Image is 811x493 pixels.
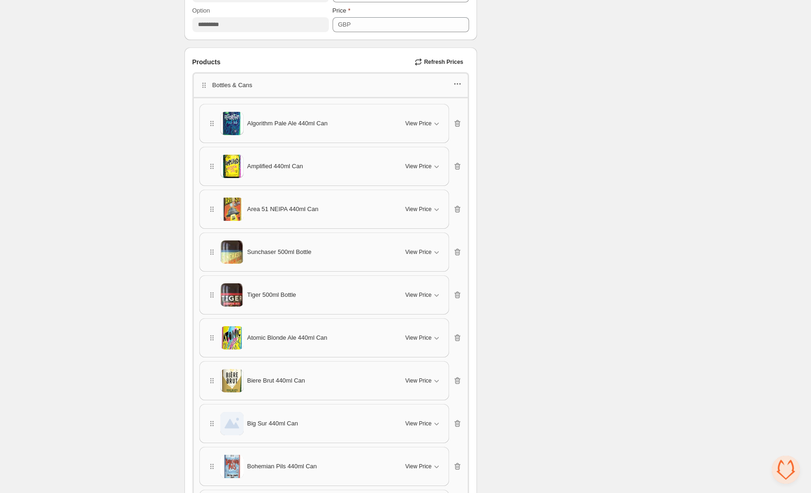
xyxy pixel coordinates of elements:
button: View Price [400,202,446,217]
span: Tiger 500ml Bottle [247,290,296,300]
button: View Price [400,159,446,174]
button: View Price [400,330,446,345]
button: View Price [400,245,446,260]
button: Refresh Prices [411,55,469,68]
span: View Price [405,291,431,299]
img: Area 51 NEIPA 440ml Can [220,188,244,231]
img: Amplified 440ml Can [220,142,244,191]
span: View Price [405,377,431,384]
span: View Price [405,163,431,170]
div: GBP [338,20,351,29]
label: Price [333,6,351,15]
span: Atomic Blonde Ale 440ml Can [247,333,327,342]
span: View Price [405,420,431,427]
span: Amplified 440ml Can [247,162,303,171]
button: View Price [400,459,446,474]
span: View Price [405,334,431,342]
span: Big Sur 440ml Can [247,419,298,428]
img: Sunchaser 500ml Bottle [220,210,244,294]
span: View Price [405,205,431,213]
span: View Price [405,120,431,127]
img: Tiger 500ml Bottle [220,253,244,337]
img: Bohemian Pils 440ml Can [220,447,244,486]
img: Atomic Blonde Ale 440ml Can [220,314,244,362]
button: View Price [400,288,446,302]
p: Bottles & Cans [212,81,252,90]
span: View Price [405,248,431,256]
span: Bohemian Pils 440ml Can [247,462,317,471]
button: View Price [400,116,446,131]
img: Algorithm Pale Ale 440ml Can [220,99,244,148]
span: Area 51 NEIPA 440ml Can [247,205,319,214]
button: View Price [400,416,446,431]
img: Biere Brut 440ml Can [220,354,244,408]
span: Refresh Prices [424,58,463,66]
div: Open chat [772,456,800,484]
img: Big Sur 440ml Can [220,412,244,435]
label: Option [192,6,210,15]
button: View Price [400,373,446,388]
span: Algorithm Pale Ale 440ml Can [247,119,328,128]
span: View Price [405,463,431,470]
span: Sunchaser 500ml Bottle [247,247,312,257]
span: Products [192,57,221,67]
span: Biere Brut 440ml Can [247,376,305,385]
